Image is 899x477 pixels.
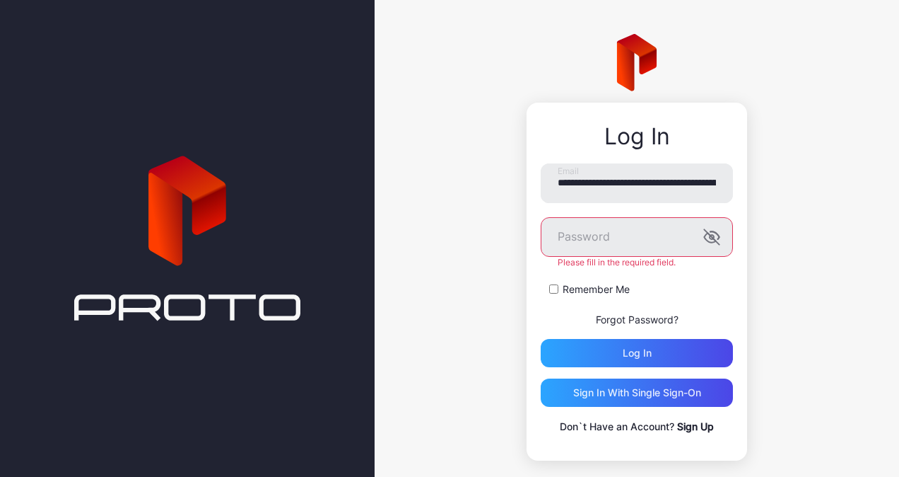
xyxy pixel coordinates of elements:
a: Sign Up [677,420,714,432]
div: Log In [541,124,733,149]
p: Don`t Have an Account? [541,418,733,435]
label: Remember Me [563,282,630,297]
div: Please fill in the required field. [541,257,733,268]
button: Password [703,229,720,246]
div: Log in [623,347,652,359]
div: Sign in With Single Sign-On [573,387,701,398]
button: Log in [541,339,733,367]
input: Email [541,163,733,203]
a: Forgot Password? [596,314,678,326]
button: Sign in With Single Sign-On [541,379,733,407]
input: Password [541,217,733,257]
